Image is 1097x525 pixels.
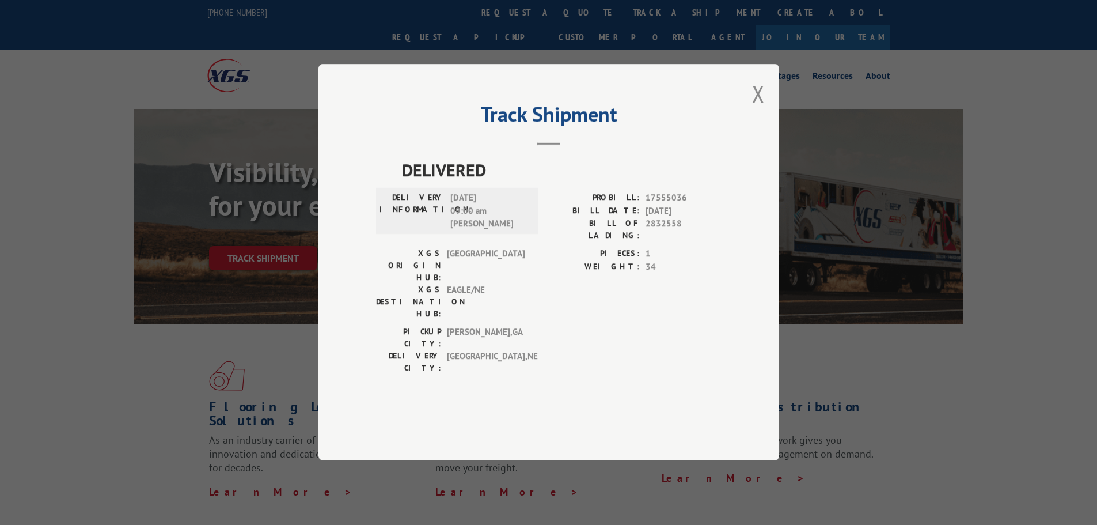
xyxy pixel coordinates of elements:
span: 17555036 [646,192,722,205]
label: DELIVERY CITY: [376,350,441,375]
span: [GEOGRAPHIC_DATA] , NE [447,350,525,375]
label: PROBILL: [549,192,640,205]
span: 2832558 [646,218,722,242]
h2: Track Shipment [376,106,722,128]
label: XGS DESTINATION HUB: [376,284,441,320]
button: Close modal [752,78,765,109]
label: DELIVERY INFORMATION: [379,192,445,231]
span: 34 [646,260,722,274]
label: PICKUP CITY: [376,326,441,350]
label: WEIGHT: [549,260,640,274]
span: [GEOGRAPHIC_DATA] [447,248,525,284]
label: PIECES: [549,248,640,261]
span: EAGLE/NE [447,284,525,320]
span: [DATE] [646,205,722,218]
span: [DATE] 09:00 am [PERSON_NAME] [450,192,528,231]
label: XGS ORIGIN HUB: [376,248,441,284]
label: BILL OF LADING: [549,218,640,242]
span: [PERSON_NAME] , GA [447,326,525,350]
label: BILL DATE: [549,205,640,218]
span: DELIVERED [402,157,722,183]
span: 1 [646,248,722,261]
